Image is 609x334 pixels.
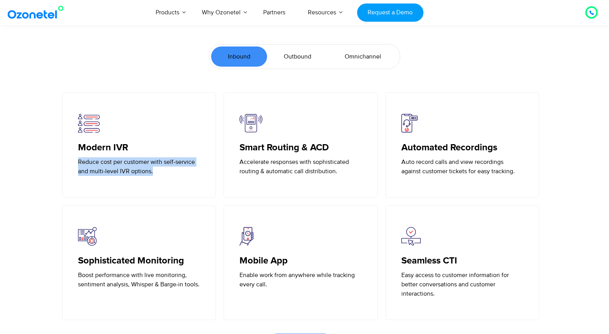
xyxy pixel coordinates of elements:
[401,255,524,267] h5: Seamless CTI
[78,270,200,289] p: Boost performance with live monitoring, sentiment analysis, Whisper & Barge-in tools.
[328,46,398,67] a: Omnichannel
[401,270,524,298] p: Easy access to customer information for better conversations and customer interactions.
[401,157,524,176] p: Auto record calls and view recordings against customer tickets for easy tracking.
[228,52,250,61] span: Inbound
[239,142,362,153] h5: Smart Routing & ACD
[78,142,200,153] h5: Modern IVR
[267,46,328,67] a: Outbound
[239,255,362,267] h5: Mobile App
[357,3,423,22] a: Request a Demo
[284,52,311,61] span: Outbound
[78,255,200,267] h5: Sophisticated Monitoring
[401,142,524,153] h5: Automated Recordings
[211,46,267,67] a: Inbound
[78,157,200,176] p: Reduce cost per customer with self-service and multi-level IVR options.
[239,157,362,176] p: Accelerate responses with sophisticated routing & automatic call distribution.
[345,52,381,61] span: Omnichannel
[239,270,362,289] p: Enable work from anywhere while tracking every call.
